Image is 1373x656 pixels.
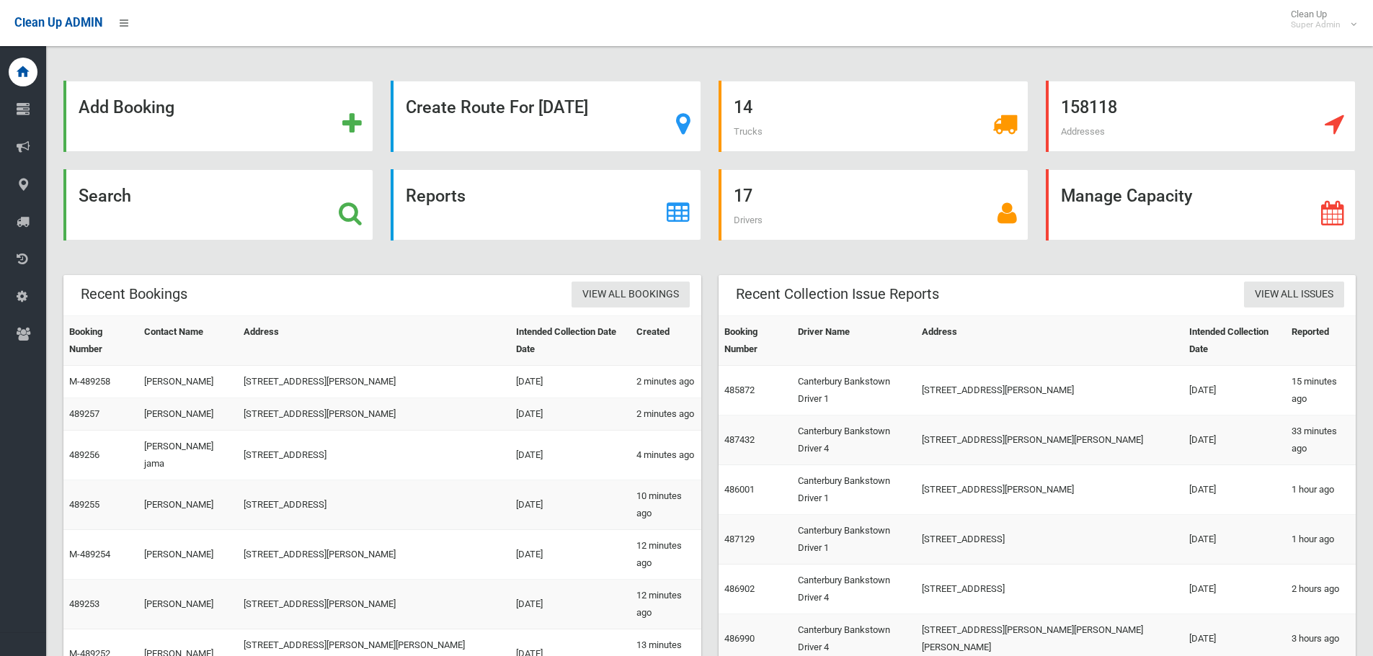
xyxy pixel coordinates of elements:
[510,316,631,366] th: Intended Collection Date Date
[1183,565,1285,614] td: [DATE]
[719,280,956,308] header: Recent Collection Issue Reports
[391,81,701,152] a: Create Route For [DATE]
[1183,366,1285,415] td: [DATE]
[719,81,1028,152] a: 14 Trucks
[792,515,916,565] td: Canterbury Bankstown Driver 1
[734,215,763,225] span: Drivers
[1291,19,1341,30] small: Super Admin
[238,530,510,580] td: [STREET_ADDRESS][PERSON_NAME]
[916,465,1183,515] td: [STREET_ADDRESS][PERSON_NAME]
[1183,415,1285,465] td: [DATE]
[916,515,1183,565] td: [STREET_ADDRESS]
[510,398,631,431] td: [DATE]
[138,431,238,480] td: [PERSON_NAME] jama
[916,565,1183,614] td: [STREET_ADDRESS]
[138,366,238,398] td: [PERSON_NAME]
[734,126,763,137] span: Trucks
[719,169,1028,241] a: 17 Drivers
[724,484,755,495] a: 486001
[138,316,238,366] th: Contact Name
[719,316,793,366] th: Booking Number
[69,408,99,419] a: 489257
[724,434,755,445] a: 487432
[69,549,110,560] a: M-489254
[724,534,755,544] a: 487129
[916,366,1183,415] td: [STREET_ADDRESS][PERSON_NAME]
[510,431,631,480] td: [DATE]
[510,480,631,530] td: [DATE]
[1046,169,1356,241] a: Manage Capacity
[79,97,174,117] strong: Add Booking
[79,186,131,206] strong: Search
[916,316,1183,366] th: Address
[1061,97,1117,117] strong: 158118
[63,169,373,241] a: Search
[1183,465,1285,515] td: [DATE]
[724,633,755,644] a: 486990
[238,480,510,530] td: [STREET_ADDRESS]
[238,366,510,398] td: [STREET_ADDRESS][PERSON_NAME]
[631,530,701,580] td: 12 minutes ago
[14,16,102,30] span: Clean Up ADMIN
[631,316,701,366] th: Created
[724,385,755,395] a: 485872
[631,580,701,629] td: 12 minutes ago
[724,583,755,594] a: 486902
[238,398,510,431] td: [STREET_ADDRESS][PERSON_NAME]
[792,366,916,415] td: Canterbury Bankstown Driver 1
[138,398,238,431] td: [PERSON_NAME]
[631,431,701,480] td: 4 minutes ago
[391,169,701,241] a: Reports
[792,465,916,515] td: Canterbury Bankstown Driver 1
[631,366,701,398] td: 2 minutes ago
[916,415,1183,465] td: [STREET_ADDRESS][PERSON_NAME][PERSON_NAME]
[63,316,138,366] th: Booking Number
[1286,316,1356,366] th: Reported
[510,366,631,398] td: [DATE]
[1183,515,1285,565] td: [DATE]
[238,316,510,366] th: Address
[1046,81,1356,152] a: 158118 Addresses
[631,398,701,431] td: 2 minutes ago
[406,186,466,206] strong: Reports
[734,186,752,206] strong: 17
[734,97,752,117] strong: 14
[1284,9,1355,30] span: Clean Up
[63,280,205,308] header: Recent Bookings
[1286,515,1356,565] td: 1 hour ago
[792,316,916,366] th: Driver Name
[510,580,631,629] td: [DATE]
[1061,186,1192,206] strong: Manage Capacity
[1061,126,1105,137] span: Addresses
[238,431,510,480] td: [STREET_ADDRESS]
[238,580,510,629] td: [STREET_ADDRESS][PERSON_NAME]
[510,530,631,580] td: [DATE]
[631,480,701,530] td: 10 minutes ago
[69,598,99,609] a: 489253
[1286,415,1356,465] td: 33 minutes ago
[792,415,916,465] td: Canterbury Bankstown Driver 4
[1244,282,1344,308] a: View All Issues
[1286,565,1356,614] td: 2 hours ago
[138,480,238,530] td: [PERSON_NAME]
[1286,366,1356,415] td: 15 minutes ago
[406,97,588,117] strong: Create Route For [DATE]
[1286,465,1356,515] td: 1 hour ago
[69,449,99,460] a: 489256
[572,282,690,308] a: View All Bookings
[69,499,99,510] a: 489255
[1183,316,1285,366] th: Intended Collection Date
[138,580,238,629] td: [PERSON_NAME]
[69,376,110,387] a: M-489258
[63,81,373,152] a: Add Booking
[138,530,238,580] td: [PERSON_NAME]
[792,565,916,614] td: Canterbury Bankstown Driver 4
